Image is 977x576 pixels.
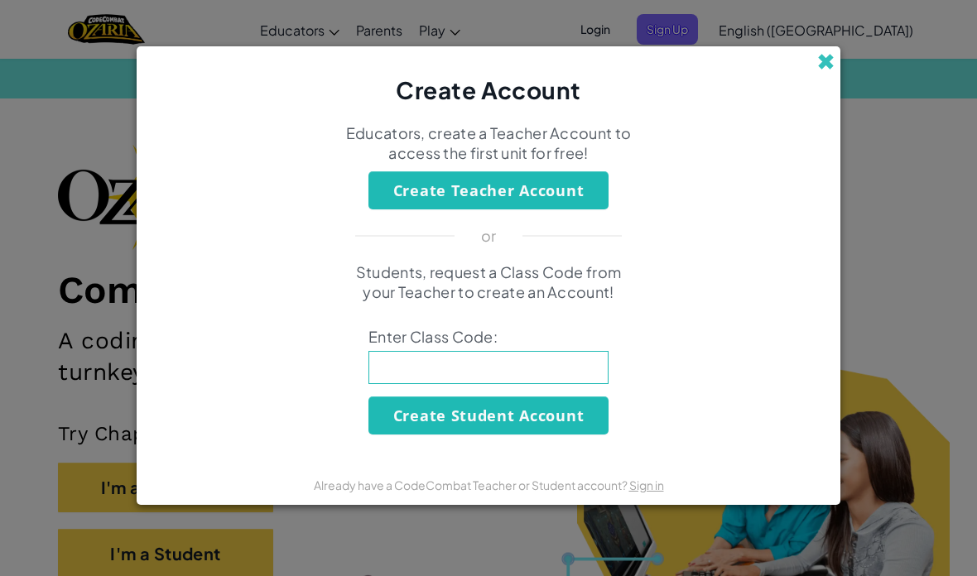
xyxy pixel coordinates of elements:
[368,171,609,209] button: Create Teacher Account
[368,396,609,434] button: Create Student Account
[629,478,664,492] a: Sign in
[344,262,633,302] p: Students, request a Class Code from your Teacher to create an Account!
[344,123,633,163] p: Educators, create a Teacher Account to access the first unit for free!
[396,75,581,104] span: Create Account
[481,226,497,246] p: or
[368,327,609,347] span: Enter Class Code:
[314,478,629,492] span: Already have a CodeCombat Teacher or Student account?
